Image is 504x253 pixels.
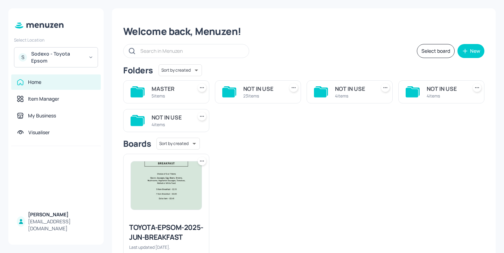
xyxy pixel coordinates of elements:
[123,25,484,38] div: Welcome back, Menuzen!
[28,129,50,136] div: Visualiser
[28,95,59,102] div: Item Manager
[140,46,242,56] input: Search in Menuzen
[28,112,56,119] div: My Business
[28,79,41,86] div: Home
[129,244,203,250] div: Last updated [DATE].
[14,37,98,43] div: Select Location
[31,50,84,64] div: Sodexo - Toyota Epsom
[335,85,373,93] div: NOT IN USE
[123,65,153,76] div: Folders
[19,53,27,62] div: S
[123,138,151,149] div: Boards
[427,93,464,99] div: 4 items
[28,218,95,232] div: [EMAIL_ADDRESS][DOMAIN_NAME]
[470,49,480,53] div: New
[427,85,464,93] div: NOT IN USE
[159,63,202,77] div: Sort by created
[28,211,95,218] div: [PERSON_NAME]
[129,223,203,242] div: TOYOTA-EPSOM-2025-JUN-BREAKFAST
[156,137,200,151] div: Sort by created
[335,93,373,99] div: 4 items
[457,44,484,58] button: New
[243,85,281,93] div: NOT IN USE
[131,161,202,210] img: 2025-06-27-1751038006872deozh5nb8ki.jpeg
[152,113,189,122] div: NOT IN USE
[152,93,189,99] div: 5 items
[243,93,281,99] div: 23 items
[417,44,455,58] button: Select board
[152,122,189,128] div: 4 items
[152,85,189,93] div: MASTER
